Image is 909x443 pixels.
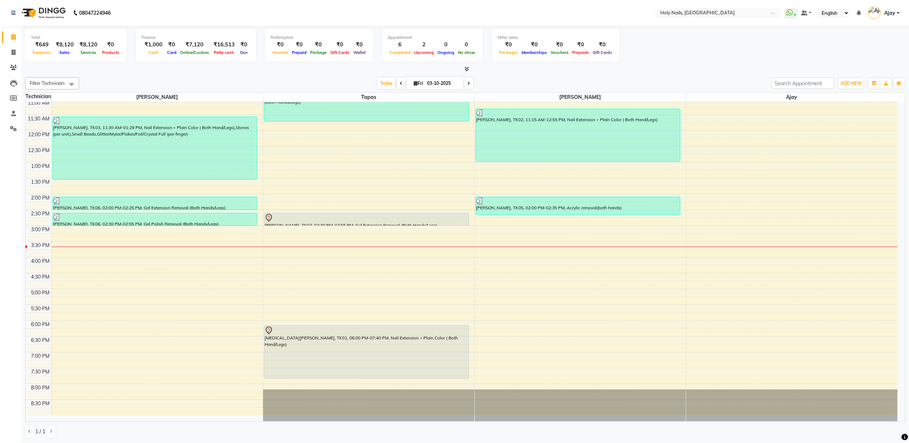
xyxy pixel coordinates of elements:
b: 08047224946 [79,3,111,23]
div: Redemption [271,35,367,41]
div: ₹0 [352,41,367,49]
div: ₹0 [329,41,352,49]
div: 12:00 PM [27,131,51,138]
div: ₹0 [308,41,329,49]
span: Tapas [263,93,474,102]
div: [PERSON_NAME], TK06, 02:30 PM-02:55 PM, Gel Polish Removal (Both Hands/Legs) [53,213,257,225]
span: 1 / 1 [35,428,45,435]
div: ₹7,120 [178,41,211,49]
input: Search Appointment [771,78,834,89]
div: 8:00 PM [30,384,51,392]
span: ADD NEW [840,81,862,86]
div: 7:30 PM [30,368,51,376]
span: Products [100,50,121,55]
span: Fri [412,81,425,86]
div: ₹649 [31,41,53,49]
div: 4:30 PM [30,273,51,281]
div: 1:00 PM [30,163,51,170]
div: ₹8,120 [53,41,77,49]
div: [PERSON_NAME], TK04, 10:30 AM-11:40 AM, Gel Polish-Shellac (Both Hands/Legs),Gel Polish Removal (... [264,85,469,121]
div: ₹0 [591,41,614,49]
span: Ongoing [436,50,456,55]
img: Ajay [868,6,881,19]
div: 6:00 PM [30,321,51,328]
div: 2:00 PM [30,194,51,202]
div: 3:00 PM [30,226,51,233]
span: Card [165,50,178,55]
div: 6:30 PM [30,337,51,344]
input: 2025-10-03 [425,78,461,89]
img: logo [18,3,68,23]
span: [PERSON_NAME] [52,93,263,102]
span: Prepaids [570,50,591,55]
span: Prepaid [290,50,308,55]
div: ₹0 [570,41,591,49]
div: Total [31,35,121,41]
span: Gift Cards [329,50,352,55]
div: [MEDICAL_DATA][PERSON_NAME], TK01, 06:00 PM-07:40 PM, Nail Extension + Plain Color ( Both Hand/Legs) [264,326,469,378]
div: ₹0 [238,41,250,49]
span: Memberships [520,50,549,55]
span: Expenses [31,50,53,55]
div: [PERSON_NAME], TK02, 11:15 AM-12:55 PM, Nail Extension + Plain Color ( Both Hand/Legs) [476,109,680,161]
div: 5:30 PM [30,305,51,312]
div: ₹16,513 [211,41,238,49]
div: [PERSON_NAME], TK07, 02:30 PM-02:55 PM, Gel Extension Removal (Both Hands/Legs) [264,213,469,225]
button: ADD NEW [839,78,863,88]
div: ₹0 [165,41,178,49]
span: Cash [147,50,160,55]
div: Appointment [388,35,477,41]
span: Sales [58,50,72,55]
span: Vouchers [549,50,570,55]
div: ₹0 [549,41,570,49]
div: Technician [26,93,51,100]
div: ₹0 [290,41,308,49]
span: Ajay [686,93,897,102]
div: 0 [436,41,456,49]
div: 11:00 AM [27,99,51,107]
span: Petty cash [212,50,236,55]
div: 12:30 PM [27,147,51,154]
div: 8:30 PM [30,400,51,407]
div: ₹0 [100,41,121,49]
div: ₹8,120 [77,41,100,49]
div: 2 [412,41,436,49]
div: 5:00 PM [30,289,51,297]
span: Package [308,50,329,55]
span: Online/Custom [178,50,211,55]
div: Finance [142,35,250,41]
div: [PERSON_NAME], TK03, 11:30 AM-01:29 PM, Nail Extension + Plain Color ( Both Hand/Legs),Stones (pe... [53,117,257,179]
div: 6 [388,41,412,49]
div: ₹0 [520,41,549,49]
span: Wallet [352,50,367,55]
span: Due [238,50,249,55]
div: Other sales [497,35,614,41]
div: ₹0 [497,41,520,49]
div: [PERSON_NAME], TK05, 02:00 PM-02:35 PM, Acrylic removal(both hands) [476,197,680,215]
span: No show [456,50,477,55]
span: Packages [497,50,520,55]
div: ₹0 [271,41,290,49]
span: Upcoming [412,50,436,55]
span: Services [79,50,98,55]
div: 3:30 PM [30,242,51,249]
div: 0 [456,41,477,49]
span: Gift Cards [591,50,614,55]
div: 11:30 AM [27,115,51,123]
div: [PERSON_NAME], TK06, 02:00 PM-02:25 PM, Gel Extension Removal (Both Hands/Legs) [53,197,257,210]
span: [PERSON_NAME] [475,93,686,102]
span: Ajay [884,9,895,17]
span: Today [377,78,395,89]
span: Filter Technician [30,80,65,86]
div: 7:00 PM [30,352,51,360]
div: 2:30 PM [30,210,51,218]
div: 4:00 PM [30,257,51,265]
span: Voucher [271,50,290,55]
span: Completed [388,50,412,55]
div: ₹1,000 [142,41,165,49]
div: 1:30 PM [30,178,51,186]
